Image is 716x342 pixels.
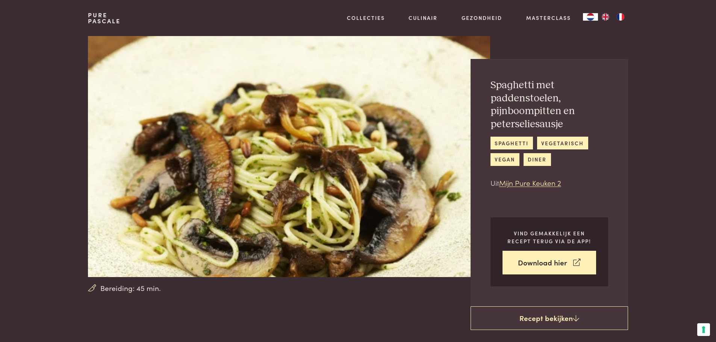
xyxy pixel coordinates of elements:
[100,283,161,294] span: Bereiding: 45 min.
[409,14,437,22] a: Culinair
[524,153,551,166] a: diner
[88,12,121,24] a: PurePascale
[490,178,608,188] p: Uit
[347,14,385,22] a: Collecties
[583,13,598,21] a: NL
[503,251,596,274] a: Download hier
[583,13,598,21] div: Language
[613,13,628,21] a: FR
[598,13,628,21] ul: Language list
[499,178,561,188] a: Mijn Pure Keuken 2
[537,137,588,149] a: vegetarisch
[697,323,710,336] button: Uw voorkeuren voor toestemming voor trackingtechnologieën
[471,306,628,330] a: Recept bekijken
[503,229,596,245] p: Vind gemakkelijk een recept terug via de app!
[490,137,533,149] a: spaghetti
[462,14,502,22] a: Gezondheid
[490,153,519,166] a: vegan
[526,14,571,22] a: Masterclass
[490,79,608,131] h2: Spaghetti met paddenstoelen, pijnboompitten en peterseliesausje
[583,13,628,21] aside: Language selected: Nederlands
[598,13,613,21] a: EN
[88,36,490,277] img: Spaghetti met paddenstoelen, pijnboompitten en peterseliesausje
